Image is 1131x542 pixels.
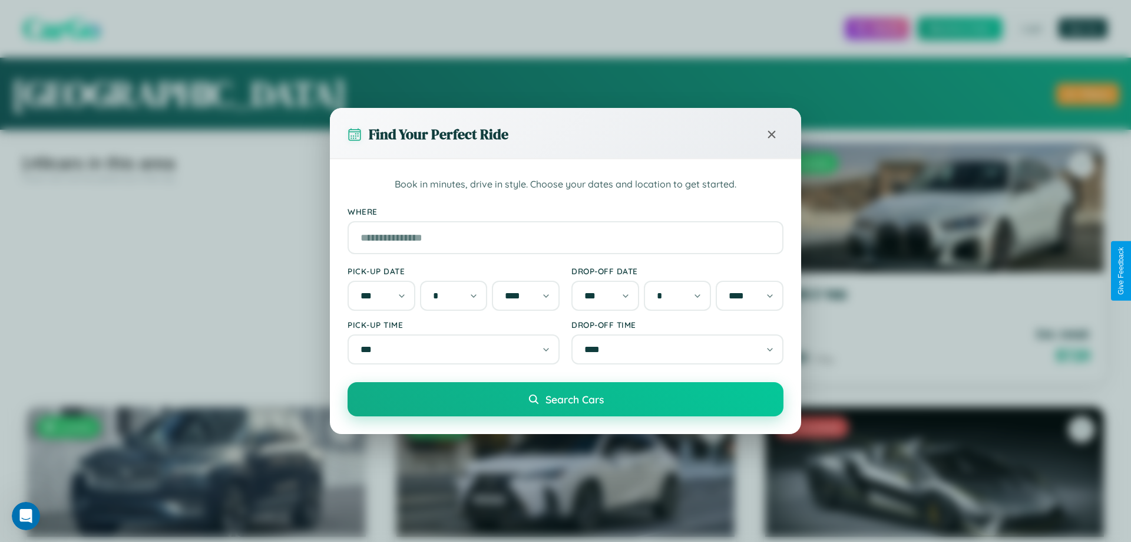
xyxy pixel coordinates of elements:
[348,266,560,276] label: Pick-up Date
[369,124,508,144] h3: Find Your Perfect Ride
[348,382,783,416] button: Search Cars
[348,177,783,192] p: Book in minutes, drive in style. Choose your dates and location to get started.
[348,320,560,330] label: Pick-up Time
[571,266,783,276] label: Drop-off Date
[545,393,604,406] span: Search Cars
[571,320,783,330] label: Drop-off Time
[348,206,783,216] label: Where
